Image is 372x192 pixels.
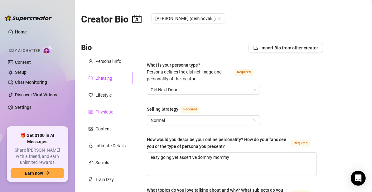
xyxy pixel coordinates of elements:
[15,80,47,85] a: Chat Monitoring
[46,171,50,175] span: arrow-right
[25,171,43,176] span: Earn now
[81,43,92,53] h3: Bio
[147,153,316,176] textarea: How would you describe your online personality? How do your fans see you or the type of persona y...
[15,60,31,65] a: Content
[95,58,121,65] div: Personal Info
[147,63,222,81] span: What is your persona type?
[218,17,222,20] span: team
[351,171,366,186] div: Open Intercom Messenger
[89,144,93,148] span: fire
[89,93,93,97] span: heart
[15,92,57,97] a: Discover Viral Videos
[260,45,318,50] span: Import Bio from other creator
[11,133,64,145] span: 🎁 Get $100 in AI Messages
[147,69,222,81] span: Persona defines the distinct image and personality of the creator
[15,29,27,34] a: Home
[147,136,317,150] label: How would you describe your online personality? How do your fans see you or the type of persona y...
[181,106,200,113] span: Required
[147,136,289,150] div: How would you describe your online personality? How do your fans see you or the type of persona y...
[95,92,112,99] div: Lifestyle
[155,14,221,23] span: Demi (deminovak_)
[89,177,93,182] span: experiment
[147,105,206,113] label: Selling Strategy
[11,147,64,166] span: Share [PERSON_NAME] with a friend, and earn unlimited rewards
[95,125,111,132] div: Content
[95,109,113,115] div: Physique
[95,159,109,166] div: Socials
[89,59,93,63] span: user
[43,45,52,54] img: AI Chatter
[249,43,323,53] button: Import Bio from other creator
[147,106,178,113] div: Selling Strategy
[234,69,253,76] span: Required
[95,142,126,149] div: Intimate Details
[95,176,114,183] div: Train Izzy
[89,127,93,131] span: picture
[151,116,256,125] span: Normal
[89,160,93,165] span: link
[95,75,112,82] div: Chatting
[89,110,93,114] span: idcard
[5,15,52,21] img: logo-BBDzfeDw.svg
[132,14,142,24] span: contacts
[15,70,27,75] a: Setup
[291,140,310,147] span: Required
[81,13,142,25] h2: Creator Bio
[254,46,258,50] span: import
[11,168,64,178] button: Earn nowarrow-right
[9,48,40,54] span: Izzy AI Chatter
[89,76,93,80] span: message
[151,85,256,94] span: Girl Next Door
[15,105,31,110] a: Settings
